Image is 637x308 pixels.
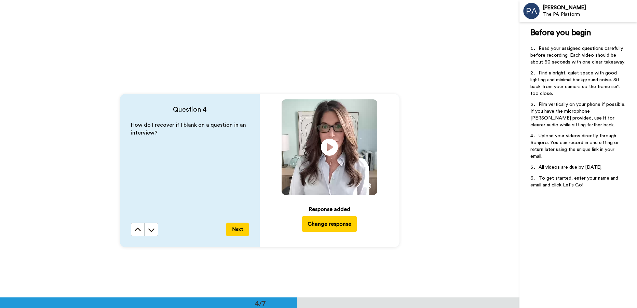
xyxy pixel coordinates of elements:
[309,205,350,213] div: Response added
[543,12,637,17] div: The PA Platform
[226,223,249,236] button: Next
[530,46,625,65] span: Read your assigned questions carefully before recording. Each video should be about 60 seconds wi...
[530,176,620,187] span: To get started, enter your name and email and click Let's Go!
[530,29,591,37] span: Before you begin
[131,122,247,136] span: How do I recover if I blank on a question in an interview?
[539,165,602,170] span: All videos are due by [DATE].
[530,71,621,96] span: Find a bright, quiet space with good lighting and minimal background noise. Sit back from your ca...
[530,102,627,127] span: Film vertically on your phone if possible. If you have the microphone [PERSON_NAME] provided, use...
[364,182,371,189] img: Mute/Unmute
[523,3,540,19] img: Profile Image
[543,4,637,11] div: [PERSON_NAME]
[244,298,277,308] div: 4/7
[131,105,249,114] h4: Question 4
[530,134,620,159] span: Upload your videos directly through Bonjoro. You can record in one sitting or return later using ...
[302,216,357,232] button: Change response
